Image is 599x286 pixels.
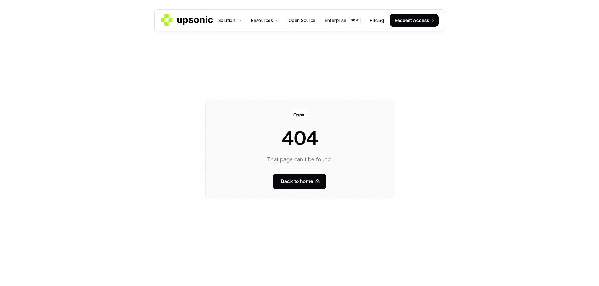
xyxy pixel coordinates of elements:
p: That page can't be found. [267,155,332,164]
strong: 404 [281,126,318,149]
a: Pricing [366,15,388,26]
a: Solution [214,15,246,26]
a: Back to home [273,173,326,189]
p: Open Source [289,17,316,24]
p: Resources [251,17,273,24]
p: Enterprise [325,17,347,24]
p: Solution [218,17,235,24]
p: Back to home [281,177,313,186]
p: Oops! [293,111,306,118]
p: New [351,18,359,22]
a: EnterpriseNew [321,15,365,26]
a: Open Source [285,15,319,26]
p: Pricing [370,17,384,24]
p: Request Access [395,17,429,24]
a: Request Access [390,14,439,27]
